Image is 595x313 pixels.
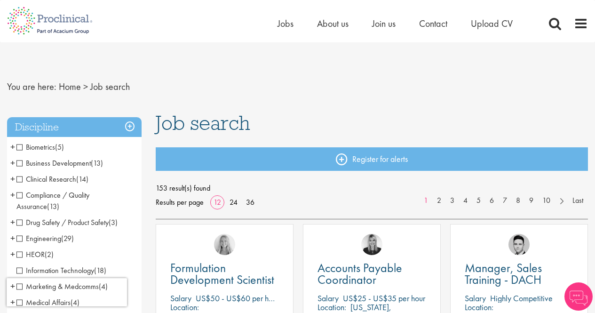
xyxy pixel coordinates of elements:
[91,158,103,168] span: (13)
[94,265,106,275] span: (18)
[471,17,513,30] a: Upload CV
[538,195,555,206] a: 10
[361,234,382,255] img: Janelle Jones
[170,262,279,286] a: Formulation Development Scientist
[419,17,447,30] a: Contact
[55,142,64,152] span: (5)
[511,195,525,206] a: 8
[16,142,55,152] span: Biometrics
[83,80,88,93] span: >
[210,197,224,207] a: 12
[317,302,346,313] span: Location:
[170,302,199,313] span: Location:
[10,231,15,245] span: +
[432,195,446,206] a: 2
[419,195,433,206] a: 1
[485,195,499,206] a: 6
[343,293,425,304] p: US$25 - US$35 per hour
[156,110,250,136] span: Job search
[16,265,106,275] span: Information Technology
[156,147,588,171] a: Register for alerts
[278,17,294,30] a: Jobs
[10,140,15,154] span: +
[214,234,235,255] img: Shannon Briggs
[16,265,94,275] span: Information Technology
[16,158,91,168] span: Business Development
[16,217,109,227] span: Drug Safety / Product Safety
[317,293,339,304] span: Salary
[16,142,64,152] span: Biometrics
[61,233,74,243] span: (29)
[156,181,588,195] span: 153 result(s) found
[564,282,593,311] img: Chatbot
[16,190,89,211] span: Compliance / Quality Assurance
[472,195,485,206] a: 5
[568,195,588,206] a: Last
[16,233,74,243] span: Engineering
[7,80,56,93] span: You are here:
[170,293,191,304] span: Salary
[10,172,15,186] span: +
[16,158,103,168] span: Business Development
[490,293,553,304] p: Highly Competitive
[109,217,118,227] span: (3)
[16,174,88,184] span: Clinical Research
[10,156,15,170] span: +
[16,249,54,259] span: HEOR
[16,249,45,259] span: HEOR
[196,293,279,304] p: US$50 - US$60 per hour
[16,217,118,227] span: Drug Safety / Product Safety
[10,247,15,261] span: +
[7,278,127,306] iframe: reCAPTCHA
[10,188,15,202] span: +
[465,262,573,286] a: Manager, Sales Training - DACH
[465,260,542,288] span: Manager, Sales Training - DACH
[16,174,76,184] span: Clinical Research
[76,174,88,184] span: (14)
[45,249,54,259] span: (2)
[465,302,493,313] span: Location:
[243,197,258,207] a: 36
[498,195,512,206] a: 7
[59,80,81,93] a: breadcrumb link
[156,195,204,209] span: Results per page
[317,262,426,286] a: Accounts Payable Coordinator
[465,293,486,304] span: Salary
[524,195,538,206] a: 9
[445,195,459,206] a: 3
[16,233,61,243] span: Engineering
[317,17,349,30] a: About us
[508,234,530,255] img: Connor Lynes
[10,215,15,229] span: +
[90,80,130,93] span: Job search
[317,260,402,288] span: Accounts Payable Coordinator
[7,117,142,137] h3: Discipline
[170,260,274,288] span: Formulation Development Scientist
[47,201,59,211] span: (13)
[226,197,241,207] a: 24
[372,17,396,30] a: Join us
[459,195,472,206] a: 4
